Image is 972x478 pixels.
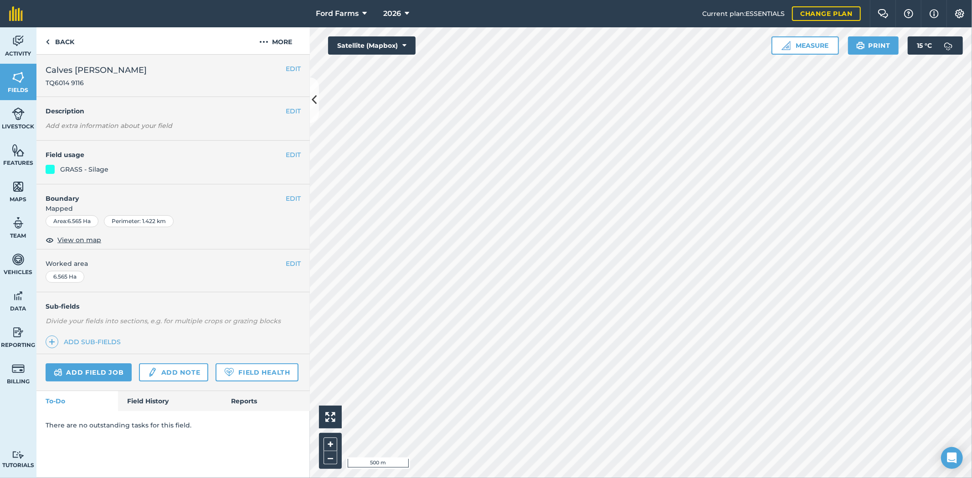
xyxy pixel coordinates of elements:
[12,34,25,48] img: svg+xml;base64,PD94bWwgdmVyc2lvbj0iMS4wIiBlbmNvZGluZz0idXRmLTgiPz4KPCEtLSBHZW5lcmF0b3I6IEFkb2JlIE...
[36,203,310,214] span: Mapped
[242,27,310,54] button: More
[49,336,55,347] img: svg+xml;base64,PHN2ZyB4bWxucz0iaHR0cDovL3d3dy53My5vcmcvMjAwMC9zdmciIHdpZHRoPSIxNCIgaGVpZ2h0PSIyNC...
[36,184,286,203] h4: Boundary
[118,391,221,411] a: Field History
[782,41,791,50] img: Ruler icon
[903,9,914,18] img: A question mark icon
[259,36,268,47] img: svg+xml;base64,PHN2ZyB4bWxucz0iaHR0cDovL3d3dy53My5vcmcvMjAwMC9zdmciIHdpZHRoPSIyMCIgaGVpZ2h0PSIyNC...
[324,437,337,451] button: +
[286,150,301,160] button: EDIT
[60,164,108,174] div: GRASS - Silage
[325,412,335,422] img: Four arrows, one pointing top left, one top right, one bottom right and the last bottom left
[939,36,957,55] img: svg+xml;base64,PD94bWwgdmVyc2lvbj0iMS4wIiBlbmNvZGluZz0idXRmLTgiPz4KPCEtLSBHZW5lcmF0b3I6IEFkb2JlIE...
[9,6,23,21] img: fieldmargin Logo
[216,363,298,381] a: Field Health
[12,180,25,193] img: svg+xml;base64,PHN2ZyB4bWxucz0iaHR0cDovL3d3dy53My5vcmcvMjAwMC9zdmciIHdpZHRoPSI1NiIgaGVpZ2h0PSI2MC...
[36,301,310,311] h4: Sub-fields
[46,36,50,47] img: svg+xml;base64,PHN2ZyB4bWxucz0iaHR0cDovL3d3dy53My5vcmcvMjAwMC9zdmciIHdpZHRoPSI5IiBoZWlnaHQ9IjI0Ii...
[12,289,25,303] img: svg+xml;base64,PD94bWwgdmVyc2lvbj0iMS4wIiBlbmNvZGluZz0idXRmLTgiPz4KPCEtLSBHZW5lcmF0b3I6IEFkb2JlIE...
[856,40,865,51] img: svg+xml;base64,PHN2ZyB4bWxucz0iaHR0cDovL3d3dy53My5vcmcvMjAwMC9zdmciIHdpZHRoPSIxOSIgaGVpZ2h0PSIyNC...
[104,215,174,227] div: Perimeter : 1.422 km
[908,36,963,55] button: 15 °C
[12,216,25,230] img: svg+xml;base64,PD94bWwgdmVyc2lvbj0iMS4wIiBlbmNvZGluZz0idXRmLTgiPz4KPCEtLSBHZW5lcmF0b3I6IEFkb2JlIE...
[316,8,359,19] span: Ford Farms
[286,193,301,203] button: EDIT
[286,64,301,74] button: EDIT
[46,150,286,160] h4: Field usage
[954,9,965,18] img: A cog icon
[46,420,301,430] p: There are no outstanding tasks for this field.
[12,253,25,266] img: svg+xml;base64,PD94bWwgdmVyc2lvbj0iMS4wIiBlbmNvZGluZz0idXRmLTgiPz4KPCEtLSBHZW5lcmF0b3I6IEFkb2JlIE...
[46,78,147,87] span: TQ6014 9116
[771,36,839,55] button: Measure
[57,235,101,245] span: View on map
[54,367,62,378] img: svg+xml;base64,PD94bWwgdmVyc2lvbj0iMS4wIiBlbmNvZGluZz0idXRmLTgiPz4KPCEtLSBHZW5lcmF0b3I6IEFkb2JlIE...
[792,6,861,21] a: Change plan
[12,362,25,376] img: svg+xml;base64,PD94bWwgdmVyc2lvbj0iMS4wIiBlbmNvZGluZz0idXRmLTgiPz4KPCEtLSBHZW5lcmF0b3I6IEFkb2JlIE...
[848,36,899,55] button: Print
[46,259,301,269] span: Worked area
[286,106,301,116] button: EDIT
[12,143,25,157] img: svg+xml;base64,PHN2ZyB4bWxucz0iaHR0cDovL3d3dy53My5vcmcvMjAwMC9zdmciIHdpZHRoPSI1NiIgaGVpZ2h0PSI2MC...
[46,234,54,245] img: svg+xml;base64,PHN2ZyB4bWxucz0iaHR0cDovL3d3dy53My5vcmcvMjAwMC9zdmciIHdpZHRoPSIxOCIgaGVpZ2h0PSIyNC...
[12,451,25,459] img: svg+xml;base64,PD94bWwgdmVyc2lvbj0iMS4wIiBlbmNvZGluZz0idXRmLTgiPz4KPCEtLSBHZW5lcmF0b3I6IEFkb2JlIE...
[46,234,101,245] button: View on map
[941,447,963,469] div: Open Intercom Messenger
[36,391,118,411] a: To-Do
[878,9,889,18] img: Two speech bubbles overlapping with the left bubble in the forefront
[12,71,25,84] img: svg+xml;base64,PHN2ZyB4bWxucz0iaHR0cDovL3d3dy53My5vcmcvMjAwMC9zdmciIHdpZHRoPSI1NiIgaGVpZ2h0PSI2MC...
[46,336,124,348] a: Add sub-fields
[46,215,98,227] div: Area : 6.565 Ha
[222,391,310,411] a: Reports
[46,363,132,381] a: Add field job
[328,36,416,55] button: Satellite (Mapbox)
[36,27,83,54] a: Back
[46,106,301,116] h4: Description
[46,271,84,283] div: 6.565 Ha
[147,367,157,378] img: svg+xml;base64,PD94bWwgdmVyc2lvbj0iMS4wIiBlbmNvZGluZz0idXRmLTgiPz4KPCEtLSBHZW5lcmF0b3I6IEFkb2JlIE...
[324,451,337,464] button: –
[12,325,25,339] img: svg+xml;base64,PD94bWwgdmVyc2lvbj0iMS4wIiBlbmNvZGluZz0idXRmLTgiPz4KPCEtLSBHZW5lcmF0b3I6IEFkb2JlIE...
[930,8,939,19] img: svg+xml;base64,PHN2ZyB4bWxucz0iaHR0cDovL3d3dy53My5vcmcvMjAwMC9zdmciIHdpZHRoPSIxNyIgaGVpZ2h0PSIxNy...
[12,107,25,121] img: svg+xml;base64,PD94bWwgdmVyc2lvbj0iMS4wIiBlbmNvZGluZz0idXRmLTgiPz4KPCEtLSBHZW5lcmF0b3I6IEFkb2JlIE...
[46,317,281,325] em: Divide your fields into sections, e.g. for multiple crops or grazing blocks
[702,9,785,19] span: Current plan : ESSENTIALS
[917,36,932,55] span: 15 ° C
[46,122,172,130] em: Add extra information about your field
[139,363,208,381] a: Add note
[46,64,147,76] span: Calves [PERSON_NAME]
[286,259,301,269] button: EDIT
[383,8,401,19] span: 2026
